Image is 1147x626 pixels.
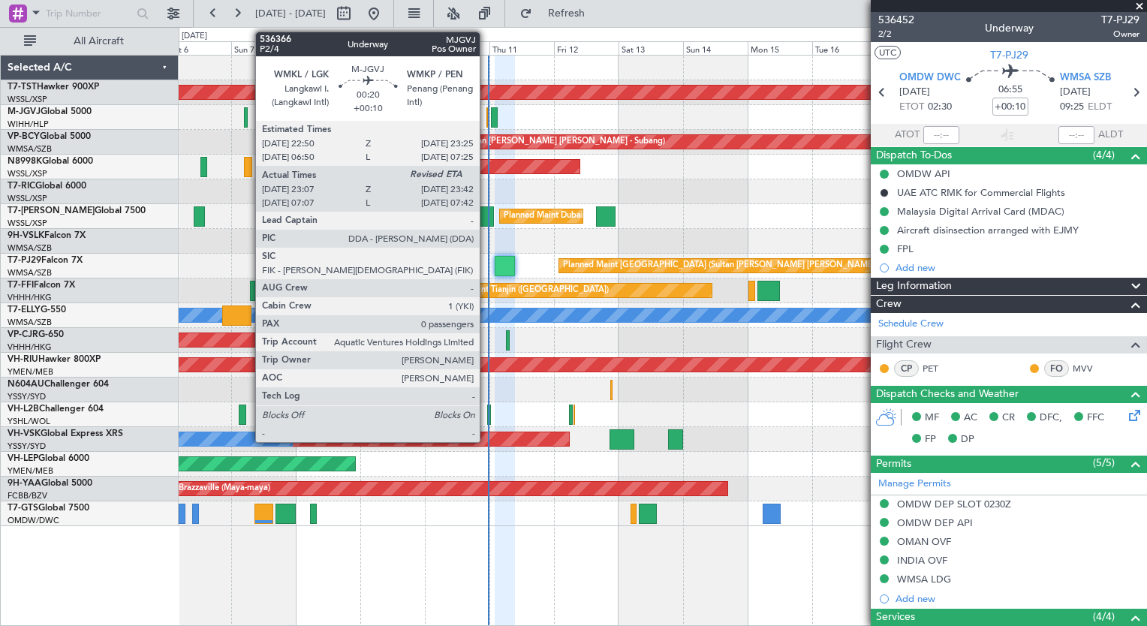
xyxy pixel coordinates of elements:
[878,28,914,41] span: 2/2
[8,231,86,240] a: 9H-VSLKFalcon 7X
[8,157,42,166] span: N8998K
[8,231,44,240] span: 9H-VSLK
[899,100,924,115] span: ETOT
[990,47,1028,63] span: T7-PJ29
[8,281,75,290] a: T7-FFIFalcon 7X
[985,20,1034,36] div: Underway
[876,296,902,313] span: Crew
[1002,411,1015,426] span: CR
[8,242,52,254] a: WMSA/SZB
[434,279,609,302] div: Planned Maint Tianjin ([GEOGRAPHIC_DATA])
[8,416,50,427] a: YSHL/WOL
[296,41,360,55] div: Mon 8
[897,167,950,180] div: OMDW API
[876,386,1019,403] span: Dispatch Checks and Weather
[8,83,37,92] span: T7-TST
[8,292,52,303] a: VHHH/HKG
[928,100,952,115] span: 02:30
[8,330,64,339] a: VP-CJRG-650
[897,186,1065,199] div: UAE ATC RMK for Commercial Flights
[896,261,1139,274] div: Add new
[8,218,47,229] a: WSSL/XSP
[683,41,748,55] div: Sun 14
[8,391,46,402] a: YSSY/SYD
[897,498,1011,510] div: OMDW DEP SLOT 0230Z
[305,131,665,153] div: Unplanned Maint [GEOGRAPHIC_DATA] (Sultan [PERSON_NAME] [PERSON_NAME] - Subang)
[8,366,53,378] a: YMEN/MEB
[748,41,812,55] div: Mon 15
[1101,12,1139,28] span: T7-PJ29
[360,41,425,55] div: Tue 9
[8,107,92,116] a: M-JGVJGlobal 5000
[8,256,41,265] span: T7-PJ29
[896,592,1139,605] div: Add new
[961,432,974,447] span: DP
[897,205,1064,218] div: Malaysia Digital Arrival Card (MDAC)
[8,206,146,215] a: T7-[PERSON_NAME]Global 7500
[925,432,936,447] span: FP
[8,441,46,452] a: YSSY/SYD
[8,454,38,463] span: VH-LEP
[1073,362,1106,375] a: MVV
[39,36,158,47] span: All Aircraft
[878,12,914,28] span: 536452
[167,41,231,55] div: Sat 6
[876,609,915,626] span: Services
[897,554,947,567] div: INDIA OVF
[8,380,109,389] a: N604AUChallenger 604
[8,355,38,364] span: VH-RIU
[504,205,652,227] div: Planned Maint Dubai (Al Maktoum Intl)
[1060,100,1084,115] span: 09:25
[182,30,207,43] div: [DATE]
[1044,360,1069,377] div: FO
[8,429,41,438] span: VH-VSK
[17,29,163,53] button: All Aircraft
[8,256,83,265] a: T7-PJ29Falcon 7X
[8,157,93,166] a: N8998KGlobal 6000
[8,143,52,155] a: WMSA/SZB
[8,281,34,290] span: T7-FFI
[897,224,1079,236] div: Aircraft disinsection arranged with EJMY
[878,477,951,492] a: Manage Permits
[876,278,952,295] span: Leg Information
[1087,411,1104,426] span: FFC
[554,41,619,55] div: Fri 12
[563,254,913,277] div: Planned Maint [GEOGRAPHIC_DATA] (Sultan [PERSON_NAME] [PERSON_NAME] - Subang)
[8,330,38,339] span: VP-CJR
[878,317,944,332] a: Schedule Crew
[1060,71,1111,86] span: WMSA SZB
[8,182,35,191] span: T7-RIC
[876,456,911,473] span: Permits
[812,41,877,55] div: Tue 16
[300,155,476,178] div: Planned Maint [GEOGRAPHIC_DATA] (Seletar)
[876,147,952,164] span: Dispatch To-Dos
[998,83,1022,98] span: 06:55
[8,193,47,204] a: WSSL/XSP
[133,477,270,500] div: AOG Maint Brazzaville (Maya-maya)
[8,355,101,364] a: VH-RIUHawker 800XP
[8,94,47,105] a: WSSL/XSP
[8,342,52,353] a: VHHH/HKG
[8,504,38,513] span: T7-GTS
[897,573,951,585] div: WMSA LDG
[894,360,919,377] div: CP
[8,206,95,215] span: T7-[PERSON_NAME]
[8,182,86,191] a: T7-RICGlobal 6000
[875,46,901,59] button: UTC
[1040,411,1062,426] span: DFC,
[231,41,296,55] div: Sun 7
[8,405,39,414] span: VH-L2B
[8,83,99,92] a: T7-TSTHawker 900XP
[895,128,920,143] span: ATOT
[923,362,956,375] a: PET
[46,2,132,25] input: Trip Number
[8,429,123,438] a: VH-VSKGlobal Express XRS
[8,465,53,477] a: YMEN/MEB
[8,504,89,513] a: T7-GTSGlobal 7500
[8,317,52,328] a: WMSA/SZB
[1101,28,1139,41] span: Owner
[255,7,326,20] span: [DATE] - [DATE]
[899,85,930,100] span: [DATE]
[8,267,52,278] a: WMSA/SZB
[925,411,939,426] span: MF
